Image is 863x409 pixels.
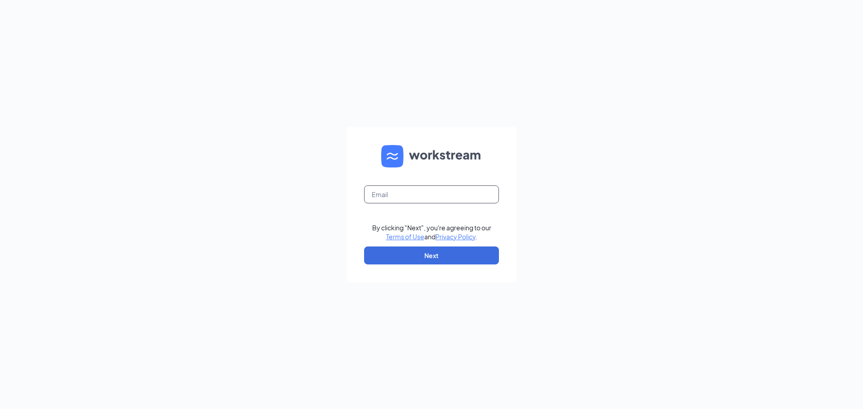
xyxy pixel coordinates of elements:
[436,233,476,241] a: Privacy Policy
[381,145,482,167] img: WS logo and Workstream text
[372,223,491,241] div: By clicking "Next", you're agreeing to our and .
[364,246,499,264] button: Next
[364,185,499,203] input: Email
[386,233,424,241] a: Terms of Use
